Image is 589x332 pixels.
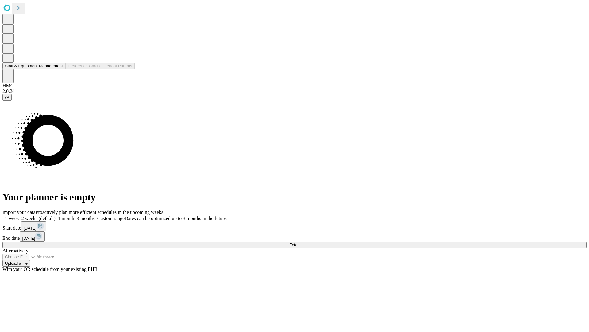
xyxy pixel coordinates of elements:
span: 3 months [77,216,95,221]
button: Upload a file [2,260,30,267]
span: [DATE] [24,226,37,231]
span: With your OR schedule from your existing EHR [2,267,98,272]
span: @ [5,95,9,100]
span: 2 weeks (default) [21,216,56,221]
h1: Your planner is empty [2,192,587,203]
button: Tenant Params [102,63,135,69]
button: [DATE] [21,221,46,231]
div: End date [2,231,587,242]
span: 1 week [5,216,19,221]
span: Alternatively [2,248,28,253]
span: Fetch [289,243,299,247]
span: Proactively plan more efficient schedules in the upcoming weeks. [36,210,164,215]
button: Fetch [2,242,587,248]
div: 2.0.241 [2,89,587,94]
span: [DATE] [22,236,35,241]
span: Custom range [97,216,125,221]
div: Start date [2,221,587,231]
div: HMC [2,83,587,89]
button: @ [2,94,12,101]
button: Preference Cards [65,63,102,69]
button: Staff & Equipment Management [2,63,65,69]
span: Import your data [2,210,36,215]
span: Dates can be optimized up to 3 months in the future. [125,216,227,221]
span: 1 month [58,216,74,221]
button: [DATE] [20,231,45,242]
